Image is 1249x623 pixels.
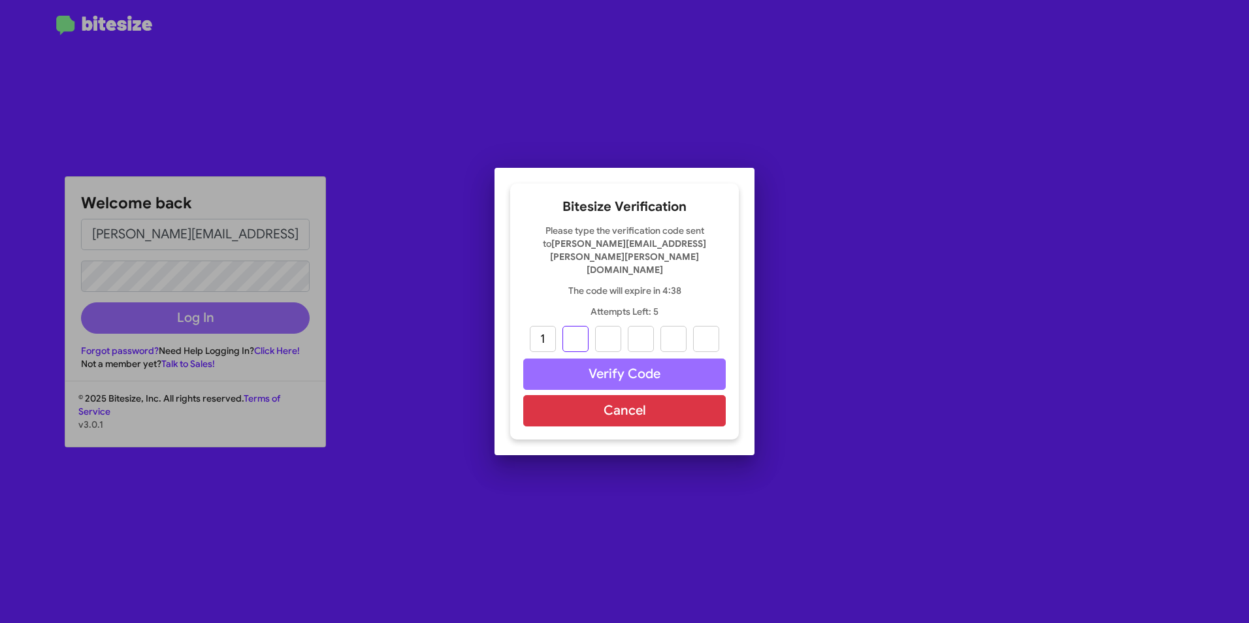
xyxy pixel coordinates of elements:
h2: Bitesize Verification [523,197,726,217]
button: Verify Code [523,359,726,390]
p: The code will expire in 4:38 [523,284,726,297]
button: Cancel [523,395,726,426]
p: Attempts Left: 5 [523,305,726,318]
strong: [PERSON_NAME][EMAIL_ADDRESS][PERSON_NAME][PERSON_NAME][DOMAIN_NAME] [550,238,706,276]
p: Please type the verification code sent to [523,224,726,276]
